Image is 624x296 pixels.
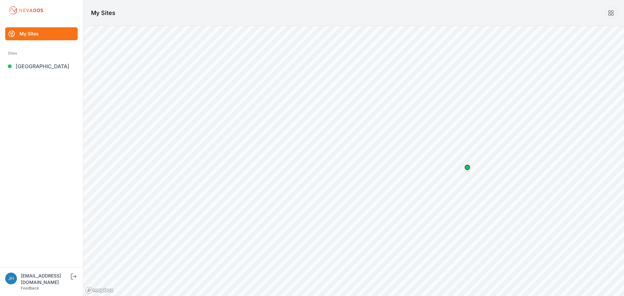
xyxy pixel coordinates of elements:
[91,8,115,18] h1: My Sites
[461,161,474,174] div: Map marker
[21,273,70,286] div: [EMAIL_ADDRESS][DOMAIN_NAME]
[8,5,44,16] img: Nevados
[5,60,78,73] a: [GEOGRAPHIC_DATA]
[8,49,75,57] div: Sites
[21,286,39,290] a: Feedback
[83,26,624,296] canvas: Map
[5,27,78,40] a: My Sites
[5,273,17,284] img: jhaberkorn@invenergy.com
[85,287,114,294] a: Mapbox logo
